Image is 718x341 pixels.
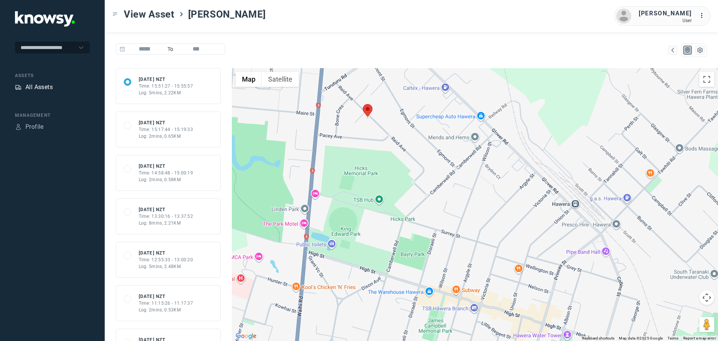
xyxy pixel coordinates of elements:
[15,122,44,131] a: ProfileProfile
[699,11,708,21] div: :
[699,72,714,87] button: Toggle fullscreen view
[15,83,53,92] a: AssetsAll Assets
[139,256,193,263] div: Time: 12:55:33 - 13:00:20
[234,331,258,341] img: Google
[139,250,193,256] div: [DATE] NZT
[15,72,90,79] div: Assets
[684,47,691,54] div: Map
[139,133,193,140] div: Log: 2mins, 0.65KM
[139,176,193,183] div: Log: 2mins, 0.58KM
[236,72,262,87] button: Show street map
[139,89,193,96] div: Log: 5mins, 2.22KM
[639,18,692,23] div: User
[139,206,193,213] div: [DATE] NZT
[139,170,193,176] div: Time: 14:58:48 - 15:00:19
[178,11,184,17] div: >
[139,76,193,83] div: [DATE] NZT
[139,213,193,220] div: Time: 13:30:16 - 13:37:52
[15,84,22,91] div: Assets
[139,263,193,270] div: Log: 5mins, 2.48KM
[699,317,714,332] button: Drag Pegman onto the map to open Street View
[25,83,53,92] div: All Assets
[697,47,703,54] div: List
[668,336,679,340] a: Terms (opens in new tab)
[165,43,177,55] span: To
[139,220,193,226] div: Log: 8mins, 2.21KM
[669,47,676,54] div: Map
[616,9,631,24] img: avatar.png
[139,119,193,126] div: [DATE] NZT
[188,7,266,21] span: [PERSON_NAME]
[25,122,44,131] div: Profile
[699,11,708,20] div: :
[124,7,175,21] span: View Asset
[262,72,299,87] button: Show satellite imagery
[699,290,714,305] button: Map camera controls
[639,9,692,18] div: [PERSON_NAME]
[683,336,716,340] a: Report a map error
[234,331,258,341] a: Open this area in Google Maps (opens a new window)
[139,293,193,300] div: [DATE] NZT
[582,336,614,341] button: Keyboard shortcuts
[139,307,193,313] div: Log: 2mins, 0.53KM
[619,336,663,340] span: Map data ©2025 Google
[15,112,90,119] div: Management
[139,163,193,170] div: [DATE] NZT
[139,300,193,307] div: Time: 11:15:26 - 11:17:37
[15,11,75,27] img: Application Logo
[15,124,22,130] div: Profile
[139,126,193,133] div: Time: 15:17:44 - 15:19:33
[700,13,707,18] tspan: ...
[113,12,118,17] div: Toggle Menu
[139,83,193,89] div: Time: 15:51:27 - 15:55:57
